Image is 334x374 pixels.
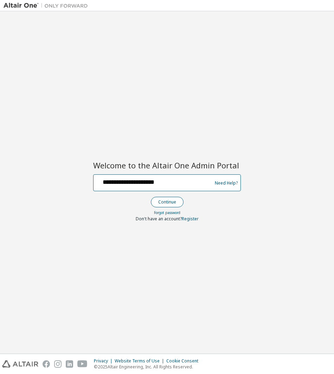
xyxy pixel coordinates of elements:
[154,210,180,215] a: Forgot password
[2,360,38,368] img: altair_logo.svg
[77,360,88,368] img: youtube.svg
[4,2,91,9] img: Altair One
[66,360,73,368] img: linkedin.svg
[136,216,182,222] span: Don't have an account?
[93,160,241,170] h2: Welcome to the Altair One Admin Portal
[43,360,50,368] img: facebook.svg
[115,358,166,364] div: Website Terms of Use
[151,197,184,207] button: Continue
[182,216,199,222] a: Register
[94,364,203,370] p: © 2025 Altair Engineering, Inc. All Rights Reserved.
[166,358,203,364] div: Cookie Consent
[54,360,62,368] img: instagram.svg
[94,358,115,364] div: Privacy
